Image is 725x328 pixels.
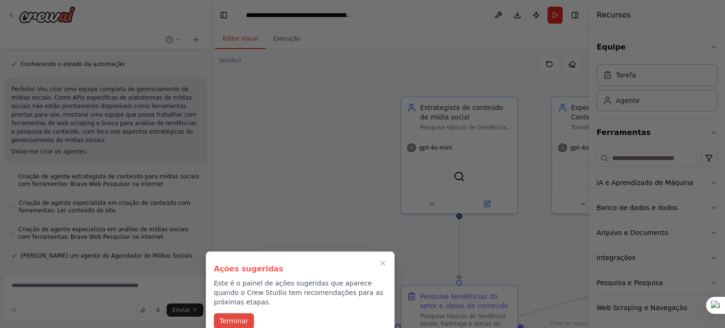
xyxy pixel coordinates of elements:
[214,279,383,306] font: Este é o painel de ações sugeridas que aparece quando o Crew Studio tem recomendações para as pró...
[217,8,230,22] button: Ocultar barra lateral esquerda
[214,264,283,273] font: Ações sugeridas
[219,317,248,325] font: Terminar
[377,258,388,269] button: Passo a passo completo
